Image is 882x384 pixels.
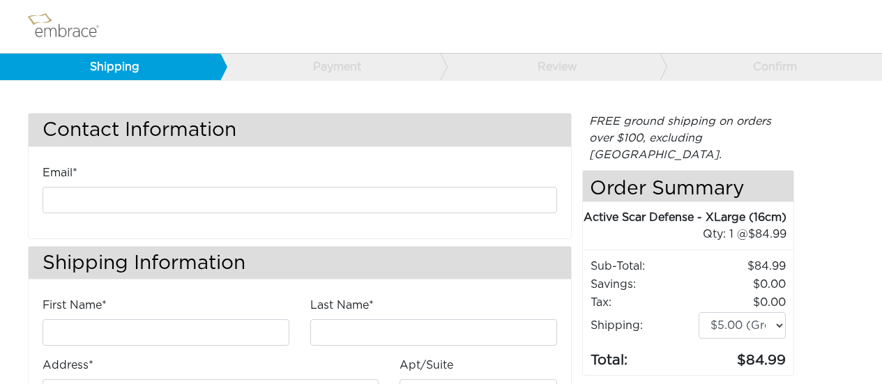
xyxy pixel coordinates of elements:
a: Payment [220,54,440,80]
td: Sub-Total: [590,257,698,275]
h3: Contact Information [29,114,571,146]
img: logo.png [24,9,115,44]
td: Savings : [590,275,698,293]
div: Active Scar Defense - XLarge (16cm) [583,209,786,226]
label: Last Name* [310,297,374,314]
label: First Name* [43,297,107,314]
h4: Order Summary [583,171,793,202]
td: 0.00 [698,275,786,293]
a: Review [440,54,660,80]
td: 0.00 [698,293,786,312]
td: Total: [590,339,698,371]
a: Confirm [660,54,880,80]
td: Shipping: [590,312,698,339]
h3: Shipping Information [29,247,571,279]
td: Tax: [590,293,698,312]
label: Email* [43,164,77,181]
label: Address* [43,357,93,374]
div: 1 @ [600,226,786,243]
div: FREE ground shipping on orders over $100, excluding [GEOGRAPHIC_DATA]. [582,113,794,163]
label: Apt/Suite [400,357,453,374]
span: 84.99 [748,229,786,240]
td: 84.99 [698,339,786,371]
td: 84.99 [698,257,786,275]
